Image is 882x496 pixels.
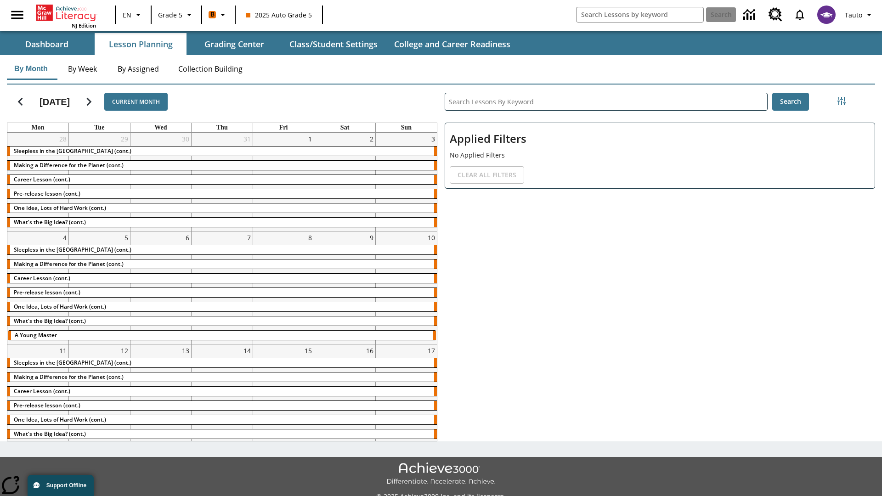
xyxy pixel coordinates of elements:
div: Pre-release lesson (cont.) [7,401,437,410]
a: August 11, 2025 [57,344,68,357]
td: August 5, 2025 [69,231,130,344]
img: avatar image [817,6,836,24]
input: search field [577,7,703,22]
span: NJ Edition [72,22,96,29]
td: July 31, 2025 [192,133,253,231]
td: August 15, 2025 [253,344,314,443]
button: By Month [7,58,55,80]
div: Career Lesson (cont.) [7,175,437,184]
span: Pre-release lesson (cont.) [14,401,80,409]
img: Achieve3000 Differentiate Accelerate Achieve [386,462,496,486]
td: July 28, 2025 [7,133,69,231]
a: August 8, 2025 [306,231,314,244]
td: August 7, 2025 [192,231,253,344]
td: August 6, 2025 [130,231,192,344]
div: Making a Difference for the Planet (cont.) [7,372,437,382]
div: Pre-release lesson (cont.) [7,288,437,297]
div: One Idea, Lots of Hard Work (cont.) [7,203,437,213]
div: Career Lesson (cont.) [7,274,437,283]
div: Making a Difference for the Planet (cont.) [7,161,437,170]
div: What's the Big Idea? (cont.) [7,218,437,227]
a: July 30, 2025 [180,133,191,145]
a: Monday [30,123,46,132]
button: Filters Side menu [832,92,851,110]
a: August 6, 2025 [184,231,191,244]
div: Sleepless in the Animal Kingdom (cont.) [7,147,437,156]
span: Sleepless in the Animal Kingdom (cont.) [14,246,131,254]
td: July 29, 2025 [69,133,130,231]
span: Career Lesson (cont.) [14,175,70,183]
a: Friday [277,123,290,132]
button: College and Career Readiness [387,33,518,55]
button: Previous [9,90,32,113]
td: July 30, 2025 [130,133,192,231]
span: What's the Big Idea? (cont.) [14,430,86,438]
span: What's the Big Idea? (cont.) [14,317,86,325]
a: August 5, 2025 [123,231,130,244]
td: August 1, 2025 [253,133,314,231]
div: Sleepless in the Animal Kingdom (cont.) [7,245,437,254]
button: Collection Building [171,58,250,80]
button: Current Month [104,93,168,111]
a: Saturday [339,123,351,132]
span: One Idea, Lots of Hard Work (cont.) [14,416,106,423]
span: Pre-release lesson (cont.) [14,288,80,296]
a: August 7, 2025 [245,231,253,244]
button: By Week [60,58,106,80]
a: July 29, 2025 [119,133,130,145]
button: Profile/Settings [841,6,878,23]
span: One Idea, Lots of Hard Work (cont.) [14,303,106,310]
button: Class/Student Settings [282,33,385,55]
td: August 4, 2025 [7,231,69,344]
button: Grade: Grade 5, Select a grade [154,6,198,23]
span: B [210,9,215,20]
td: August 10, 2025 [375,231,437,344]
a: Notifications [788,3,812,27]
p: No Applied Filters [450,150,870,160]
span: Sleepless in the Animal Kingdom (cont.) [14,147,131,155]
span: A Young Master [15,331,57,339]
button: Grading Center [188,33,280,55]
span: Support Offline [46,482,86,489]
a: August 14, 2025 [242,344,253,357]
a: August 1, 2025 [306,133,314,145]
div: One Idea, Lots of Hard Work (cont.) [7,415,437,424]
button: Next [77,90,101,113]
a: Sunday [399,123,413,132]
span: Making a Difference for the Planet (cont.) [14,260,124,268]
a: August 9, 2025 [368,231,375,244]
td: August 11, 2025 [7,344,69,443]
span: EN [123,10,131,20]
td: August 12, 2025 [69,344,130,443]
a: Tuesday [92,123,106,132]
span: Grade 5 [158,10,182,20]
a: Home [36,4,96,22]
a: July 28, 2025 [57,133,68,145]
button: Language: EN, Select a language [119,6,148,23]
a: August 12, 2025 [119,344,130,357]
div: Applied Filters [445,123,875,189]
button: Search [772,93,809,111]
input: Search Lessons By Keyword [445,93,767,110]
td: August 16, 2025 [314,344,376,443]
span: Career Lesson (cont.) [14,387,70,395]
div: What's the Big Idea? (cont.) [7,429,437,439]
a: August 3, 2025 [430,133,437,145]
td: August 14, 2025 [192,344,253,443]
a: Data Center [738,2,763,28]
div: Pre-release lesson (cont.) [7,189,437,198]
a: August 13, 2025 [180,344,191,357]
td: August 2, 2025 [314,133,376,231]
a: Resource Center, Will open in new tab [763,2,788,27]
td: August 9, 2025 [314,231,376,344]
button: Support Offline [28,475,94,496]
a: July 31, 2025 [242,133,253,145]
button: Open side menu [4,1,31,28]
span: Pre-release lesson (cont.) [14,190,80,197]
span: One Idea, Lots of Hard Work (cont.) [14,204,106,212]
div: A Young Master [8,331,436,340]
h2: Applied Filters [450,128,870,150]
div: Home [36,3,96,29]
button: Lesson Planning [95,33,187,55]
button: Boost Class color is orange. Change class color [205,6,232,23]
